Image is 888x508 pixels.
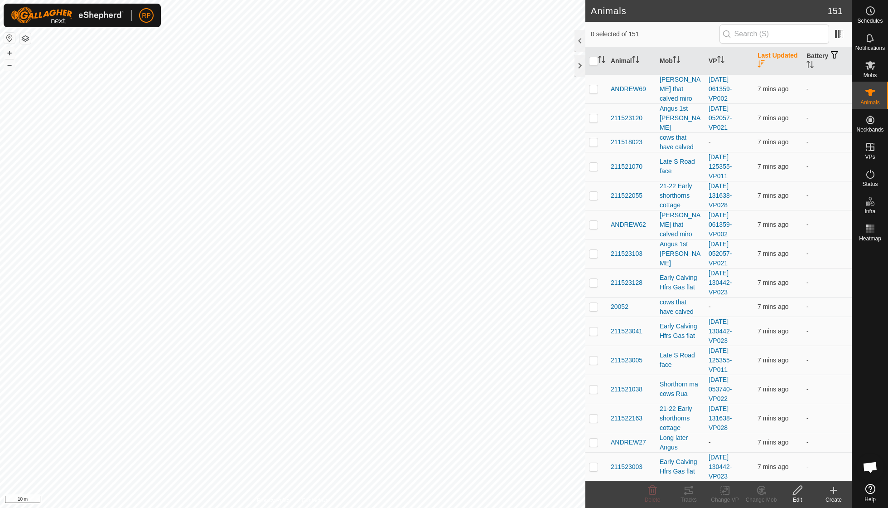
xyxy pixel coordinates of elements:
div: 21-22 Early shorthorns cottage [660,404,701,433]
a: [DATE] 130442-VP023 [709,454,732,480]
td: - [803,375,852,404]
button: Reset Map [4,33,15,44]
td: - [803,452,852,481]
a: Privacy Policy [257,496,291,504]
a: [DATE] 061359-VP002 [709,76,732,102]
span: RP [142,11,150,20]
span: Help [864,497,876,502]
td: - [803,346,852,375]
span: 211523041 [611,327,642,336]
input: Search (S) [719,24,829,44]
span: ANDREW27 [611,438,646,447]
span: 211523103 [611,249,642,259]
button: + [4,48,15,59]
div: cows that have calved [660,133,701,152]
div: [PERSON_NAME] that calved miro [660,75,701,103]
button: Map Layers [20,33,31,44]
td: - [803,268,852,297]
span: Heatmap [859,236,881,241]
td: - [803,152,852,181]
span: ANDREW69 [611,84,646,94]
p-sorticon: Activate to sort [673,57,680,64]
a: [DATE] 131638-VP028 [709,182,732,209]
p-sorticon: Activate to sort [806,62,814,69]
span: 11 Sep 2025 at 6:05 PM [758,163,788,170]
td: - [803,181,852,210]
a: Contact Us [302,496,328,504]
span: 11 Sep 2025 at 6:05 PM [758,463,788,470]
a: [DATE] 131638-VP028 [709,405,732,431]
span: 211518023 [611,137,642,147]
th: Animal [607,47,656,75]
span: 11 Sep 2025 at 6:05 PM [758,327,788,335]
p-sorticon: Activate to sort [758,62,765,69]
a: [DATE] 130442-VP023 [709,269,732,296]
td: - [803,404,852,433]
div: cows that have calved [660,298,701,317]
span: 11 Sep 2025 at 6:05 PM [758,279,788,286]
span: 11 Sep 2025 at 6:05 PM [758,114,788,122]
span: 211522055 [611,191,642,200]
span: 11 Sep 2025 at 6:05 PM [758,85,788,93]
a: [DATE] 125355-VP011 [709,347,732,373]
td: - [803,132,852,152]
span: 151 [828,4,843,18]
a: [DATE] 053740-VP022 [709,376,732,402]
a: [DATE] 052057-VP021 [709,240,732,267]
p-sorticon: Activate to sort [598,57,605,64]
a: [DATE] 130442-VP023 [709,318,732,344]
th: Mob [656,47,705,75]
td: - [803,317,852,346]
div: Tracks [671,496,707,504]
a: Help [852,480,888,506]
div: Early Calving Hfrs Gas flat [660,457,701,476]
span: 11 Sep 2025 at 6:05 PM [758,303,788,310]
td: - [803,433,852,452]
span: ANDREW62 [611,220,646,230]
span: Animals [860,100,880,105]
span: 0 selected of 151 [591,29,719,39]
div: Late S Road face [660,351,701,370]
div: [PERSON_NAME] that calved miro [660,210,701,239]
a: [DATE] 125355-VP011 [709,153,732,180]
div: Change Mob [743,496,779,504]
div: Early Calving Hfrs Gas flat [660,273,701,292]
span: 11 Sep 2025 at 6:05 PM [758,221,788,228]
span: Neckbands [856,127,883,132]
span: 11 Sep 2025 at 6:05 PM [758,250,788,257]
span: 211522163 [611,414,642,423]
span: 11 Sep 2025 at 6:05 PM [758,357,788,364]
h2: Animals [591,5,828,16]
th: Last Updated [754,47,803,75]
span: 211521038 [611,385,642,394]
td: - [803,297,852,317]
span: Delete [645,497,661,503]
span: 211523120 [611,113,642,123]
span: 211523003 [611,462,642,472]
div: Long later Angus [660,433,701,452]
span: 211523128 [611,278,642,288]
div: Edit [779,496,816,504]
span: 211521070 [611,162,642,171]
a: [DATE] 061359-VP002 [709,211,732,238]
span: 11 Sep 2025 at 6:05 PM [758,138,788,146]
td: - [803,239,852,268]
p-sorticon: Activate to sort [717,57,724,64]
td: - [803,210,852,239]
span: Notifications [855,45,885,51]
img: Gallagher Logo [11,7,124,24]
span: 11 Sep 2025 at 6:05 PM [758,192,788,199]
button: – [4,59,15,70]
div: Change VP [707,496,743,504]
div: Early Calving Hfrs Gas flat [660,322,701,341]
span: Mobs [864,73,877,78]
div: Create [816,496,852,504]
span: Infra [864,209,875,214]
th: VP [705,47,754,75]
span: VPs [865,154,875,160]
th: Battery [803,47,852,75]
app-display-virtual-paddock-transition: - [709,138,711,146]
span: Schedules [857,18,883,24]
td: - [803,74,852,103]
span: 11 Sep 2025 at 6:05 PM [758,439,788,446]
